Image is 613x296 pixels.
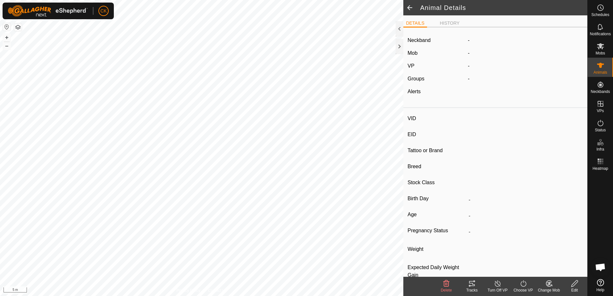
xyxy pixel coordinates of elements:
li: DETAILS [403,20,427,28]
span: CK [100,8,106,14]
div: - [465,75,586,83]
label: Pregnancy Status [407,226,466,235]
label: Alerts [407,89,421,94]
label: Neckband [407,37,431,44]
span: VPs [597,109,604,113]
label: Expected Daily Weight Gain [407,264,466,279]
span: - [468,50,469,56]
div: Tracks [459,287,485,293]
a: Privacy Policy [176,288,200,293]
button: + [3,34,11,41]
span: Status [595,128,606,132]
span: Schedules [591,13,609,17]
a: Contact Us [208,288,227,293]
div: Change Mob [536,287,562,293]
label: VP [407,63,414,69]
label: Groups [407,76,424,81]
span: Notifications [590,32,611,36]
span: Infra [596,147,604,151]
label: Tattoo or Brand [407,146,466,155]
app-display-virtual-paddock-transition: - [468,63,469,69]
div: Edit [562,287,587,293]
label: Weight [407,243,466,256]
div: Turn Off VP [485,287,510,293]
label: VID [407,114,466,123]
span: Neckbands [591,90,610,94]
span: Delete [441,288,452,292]
label: Breed [407,162,466,171]
a: Help [588,276,613,294]
button: – [3,42,11,50]
label: Birth Day [407,194,466,203]
label: Stock Class [407,178,466,187]
button: Reset Map [3,23,11,31]
button: Map Layers [14,23,22,31]
span: Help [596,288,604,292]
label: Mob [407,50,417,56]
h2: Animal Details [420,4,587,12]
label: - [468,37,469,44]
label: EID [407,130,466,139]
img: Gallagher Logo [8,5,88,17]
span: Heatmap [592,167,608,170]
label: Age [407,210,466,219]
div: Open chat [591,258,610,277]
li: HISTORY [437,20,462,27]
span: Animals [593,70,607,74]
span: Mobs [596,51,605,55]
div: Choose VP [510,287,536,293]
